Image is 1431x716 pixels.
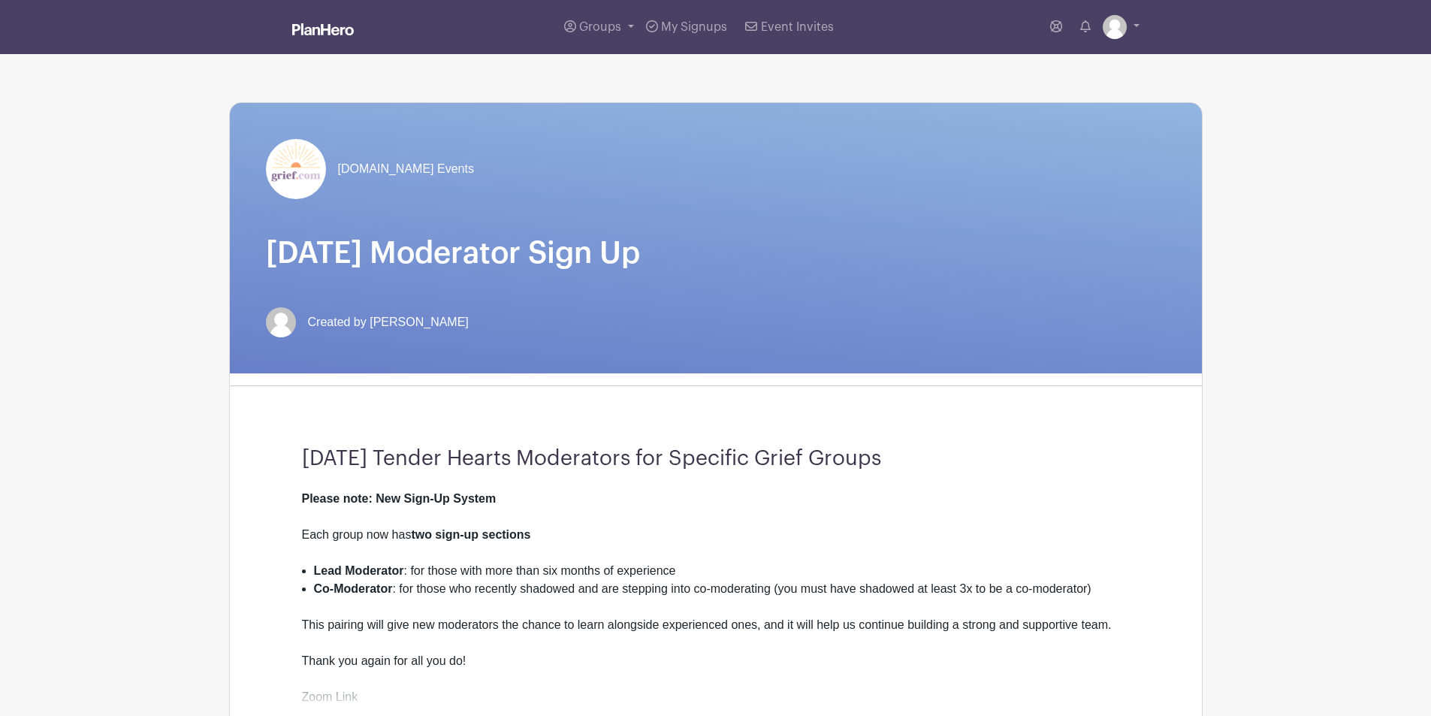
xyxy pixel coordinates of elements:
h1: [DATE] Moderator Sign Up [266,235,1166,271]
img: logo_white-6c42ec7e38ccf1d336a20a19083b03d10ae64f83f12c07503d8b9e83406b4c7d.svg [292,23,354,35]
strong: two sign-up sections [411,528,530,541]
li: : for those who recently shadowed and are stepping into co-moderating (you must have shadowed at ... [314,580,1130,616]
span: Event Invites [761,21,834,33]
span: Groups [579,21,621,33]
strong: Co-Moderator [314,582,393,595]
div: Each group now has [302,526,1130,562]
span: Created by [PERSON_NAME] [308,313,469,331]
img: default-ce2991bfa6775e67f084385cd625a349d9dcbb7a52a09fb2fda1e96e2d18dcdb.png [1103,15,1127,39]
img: default-ce2991bfa6775e67f084385cd625a349d9dcbb7a52a09fb2fda1e96e2d18dcdb.png [266,307,296,337]
h3: [DATE] Tender Hearts Moderators for Specific Grief Groups [302,446,1130,472]
span: My Signups [661,21,727,33]
img: grief-logo-planhero.png [266,139,326,199]
span: [DOMAIN_NAME] Events [338,160,474,178]
li: : for those with more than six months of experience [314,562,1130,580]
strong: Please note: New Sign-Up System [302,492,497,505]
strong: Lead Moderator [314,564,404,577]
